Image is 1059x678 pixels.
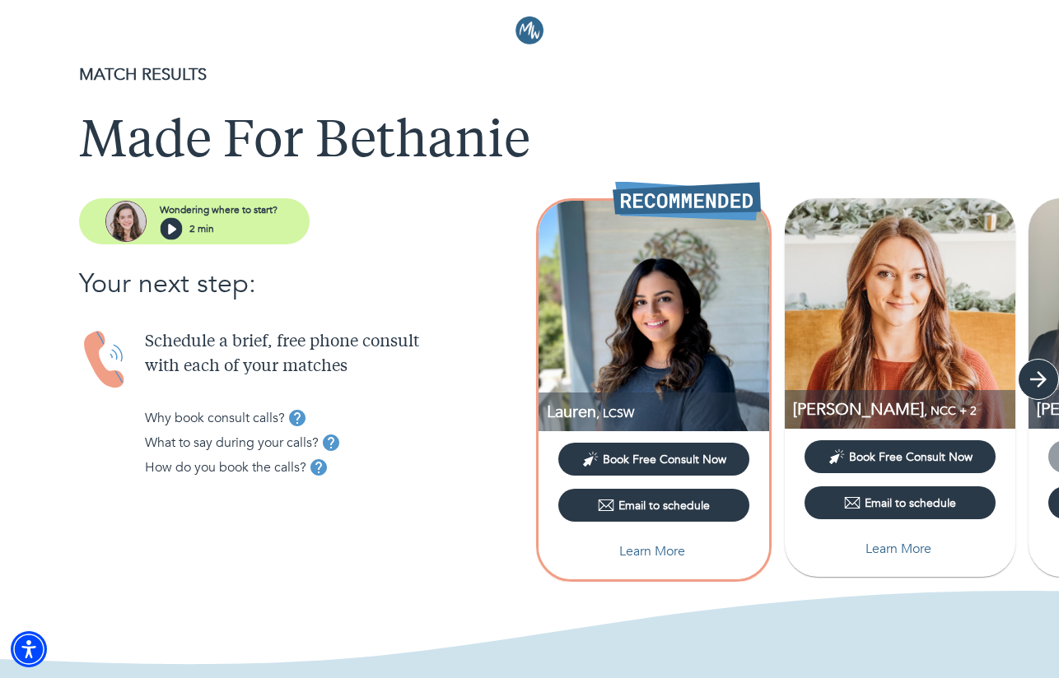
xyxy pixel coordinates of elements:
[558,489,749,522] button: Email to schedule
[79,114,980,173] h1: Made For Bethanie
[319,430,343,455] button: tooltip
[805,486,996,519] button: Email to schedule
[306,455,331,480] button: tooltip
[160,202,278,217] p: Wondering where to start?
[105,201,147,242] img: assistant
[849,449,973,465] span: Book Free Consult Now
[145,433,319,453] p: What to say during your calls?
[805,440,996,473] button: Book Free Consult Now
[11,631,47,667] div: Accessibility Menu
[844,495,956,511] div: Email to schedule
[79,330,132,390] img: Handset
[924,403,977,419] span: , NCC + 2
[79,264,529,304] p: Your next step:
[189,221,214,236] p: 2 min
[558,443,749,476] button: Book Free Consult Now
[603,452,726,467] span: Book Free Consult Now
[785,198,1015,429] img: Kristine Troescher profile
[539,201,769,431] img: Lauren Bradley profile
[793,398,1015,420] p: [PERSON_NAME]
[805,532,996,565] button: Learn More
[145,457,306,477] p: How do you book the calls?
[558,535,749,568] button: Learn More
[285,406,310,430] button: tooltip
[619,541,685,561] p: Learn More
[596,406,634,421] span: , LCSW
[598,497,710,513] div: Email to schedule
[865,539,931,559] p: Learn More
[79,198,310,244] button: assistantWondering where to start?2 min
[79,63,980,87] p: MATCH RESULTS
[613,181,761,221] img: Recommended Therapist
[145,408,285,428] p: Why book consult calls?
[547,401,769,423] p: Lauren
[516,16,543,44] img: Logo
[145,330,529,379] p: Schedule a brief, free phone consult with each of your matches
